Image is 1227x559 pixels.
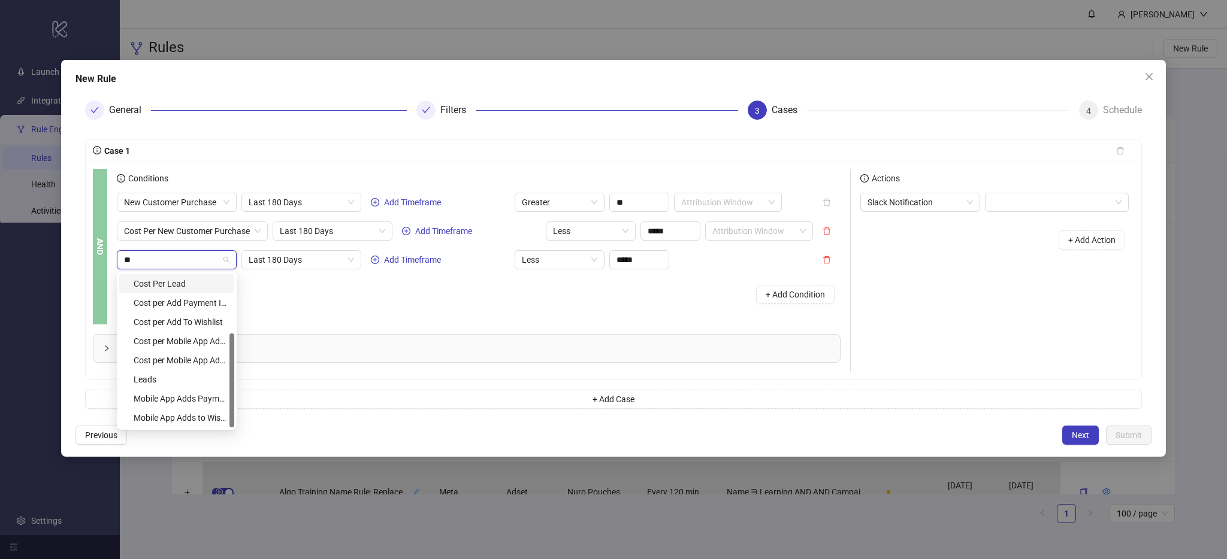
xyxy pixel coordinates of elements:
[1129,193,1156,212] button: delete
[440,101,476,120] div: Filters
[371,198,379,206] span: plus-circle
[813,250,841,269] button: delete
[1107,141,1134,160] button: delete
[117,342,830,355] span: Preview
[1068,235,1116,245] span: + Add Action
[119,293,234,312] div: Cost per Add Payment Info
[1072,430,1089,440] span: Next
[869,174,900,183] span: Actions
[1062,426,1099,445] button: Next
[101,146,130,156] span: Case 1
[280,222,385,240] span: Last 180 Days
[93,146,101,154] span: info-circle
[119,274,234,293] div: Cost Per Lead
[522,193,597,211] span: Greater
[1106,426,1152,445] button: Submit
[134,277,227,290] div: Cost Per Lead
[85,430,117,440] span: Previous
[553,222,628,240] span: Less
[371,256,379,264] span: plus-circle
[756,285,835,304] button: + Add Condition
[134,354,227,367] div: Cost per Mobile App Add to Wishlist
[93,238,107,255] b: AND
[422,106,430,114] span: check
[134,296,227,309] div: Cost per Add Payment Info
[249,193,354,211] span: Last 180 Days
[755,106,760,116] span: 3
[109,101,151,120] div: General
[415,226,472,236] span: Add Timeframe
[1059,230,1125,250] button: + Add Action
[119,389,234,408] div: Mobile App Adds Payment Info
[772,101,807,120] div: Cases
[366,195,446,209] button: Add Timeframe
[860,174,869,183] span: info-circle
[103,345,110,352] span: collapsed
[119,351,234,370] div: Cost per Mobile App Add to Wishlist
[117,174,125,183] span: info-circle
[366,253,446,267] button: Add Timeframe
[119,370,234,389] div: Leads
[119,312,234,332] div: Cost per Add To Wishlist
[813,221,841,241] button: delete
[90,106,99,114] span: check
[397,224,477,238] button: Add Timeframe
[134,315,227,329] div: Cost per Add To Wishlist
[75,72,1151,86] div: New Rule
[766,290,825,299] span: + Add Condition
[124,193,229,211] span: New Customer Purchase
[134,373,227,386] div: Leads
[119,332,234,351] div: Cost per Mobile App Add Payment Info
[1086,106,1091,116] span: 4
[384,198,441,207] span: Add Timeframe
[813,193,841,212] button: delete
[75,426,127,445] button: Previous
[1140,67,1159,86] button: Close
[522,251,597,269] span: Less
[119,408,234,427] div: Mobile App Adds to Wishlist
[249,251,354,269] span: Last 180 Days
[85,390,1141,409] button: + Add Case
[134,335,227,348] div: Cost per Mobile App Add Payment Info
[868,193,973,211] span: Slack Notification
[1144,72,1154,81] span: close
[125,174,168,183] span: Conditions
[124,222,261,240] span: Cost Per New Customer Purchase
[823,227,831,235] span: delete
[93,335,840,362] div: Preview
[593,394,634,404] span: + Add Case
[134,392,227,405] div: Mobile App Adds Payment Info
[384,255,441,265] span: Add Timeframe
[134,411,227,424] div: Mobile App Adds to Wishlist
[402,227,410,235] span: plus-circle
[1103,101,1142,120] div: Schedule
[823,256,831,264] span: delete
